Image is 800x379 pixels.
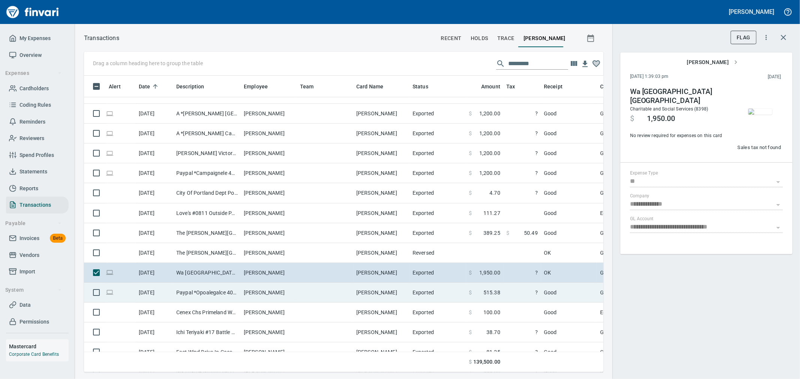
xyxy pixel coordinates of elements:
[630,217,654,221] label: GL Account
[136,143,173,163] td: [DATE]
[483,289,500,296] span: 515.38
[173,263,241,283] td: Wa [GEOGRAPHIC_DATA] [GEOGRAPHIC_DATA]
[173,303,241,322] td: Cenex Chs Primeland Walla Walla [GEOGRAPHIC_DATA]
[541,163,597,183] td: Good
[541,183,597,203] td: Good
[6,163,69,180] a: Statements
[597,322,785,342] td: GL (1) / 7140.20.11: Civil Staff Meeting, Meals
[469,169,472,177] span: $
[413,82,428,91] span: Status
[506,110,538,117] span: Unable to determine tax
[737,33,750,42] span: Flag
[486,348,500,356] span: 81.25
[5,3,61,21] img: Finvari
[9,342,69,351] h6: Mastercard
[541,203,597,223] td: Good
[6,180,69,197] a: Reports
[5,219,62,228] span: Payable
[106,111,114,116] span: Online transaction
[647,114,675,123] span: 1,950.00
[353,183,410,203] td: [PERSON_NAME]
[729,8,774,16] h5: [PERSON_NAME]
[506,82,515,91] span: Tax
[506,82,525,91] span: Tax
[469,130,472,137] span: $
[106,290,114,295] span: Online transaction
[353,203,410,223] td: [PERSON_NAME]
[506,269,538,276] span: ?
[687,58,738,67] span: [PERSON_NAME]
[6,30,69,47] a: My Expenses
[241,283,297,303] td: [PERSON_NAME]
[20,151,54,160] span: Spend Profiles
[541,283,597,303] td: Good
[718,73,781,81] span: This charge was settled by the merchant and appears on the 2024/09/21 statement.
[241,104,297,124] td: [PERSON_NAME]
[541,303,597,322] td: Good
[591,58,602,69] button: Column choices favorited. Click to reset to default
[479,130,500,137] span: 1,200.00
[241,322,297,342] td: [PERSON_NAME]
[20,100,51,110] span: Coding Rules
[735,142,783,154] button: Sales tax not found
[6,147,69,164] a: Spend Profiles
[106,131,114,136] span: Online transaction
[356,82,383,91] span: Card Name
[506,169,538,177] span: ?
[506,328,538,336] span: ?
[506,110,538,117] span: ?
[6,130,69,147] a: Reviewers
[597,283,785,303] td: GL (1) / 8285.90.10: Business Contributions
[524,34,566,43] span: [PERSON_NAME]
[50,234,66,243] span: Beta
[139,82,150,91] span: Date
[20,117,45,127] span: Reminders
[5,69,62,78] span: Expenses
[469,269,472,276] span: $
[93,60,203,67] p: Drag a column heading here to group the table
[356,82,393,91] span: Card Name
[241,124,297,143] td: [PERSON_NAME]
[106,170,114,175] span: Online transaction
[597,124,785,143] td: GL (1) / 8285.90.10: Business Contributions
[684,55,741,69] button: [PERSON_NAME]
[136,223,173,243] td: [DATE]
[6,197,69,213] a: Transactions
[173,322,241,342] td: Ichi Teriyaki #17 Battle Ground [GEOGRAPHIC_DATA]
[410,163,466,183] td: Exported
[173,223,241,243] td: The [PERSON_NAME][GEOGRAPHIC_DATA] [GEOGRAPHIC_DATA] [GEOGRAPHIC_DATA]
[469,209,472,217] span: $
[106,151,114,155] span: Online transaction
[353,124,410,143] td: [PERSON_NAME]
[597,263,785,283] td: GL (1) / 8285.90.10: Business Contributions
[20,134,44,143] span: Reviewers
[106,270,114,275] span: Online transaction
[84,34,119,43] p: Transactions
[410,124,466,143] td: Exported
[173,104,241,124] td: A *[PERSON_NAME] [GEOGRAPHIC_DATA] [GEOGRAPHIC_DATA]
[758,29,774,46] button: More
[737,143,781,152] span: Sales tax not found
[579,58,591,70] button: Download table
[469,149,472,157] span: $
[568,58,579,69] button: Choose columns to display
[353,143,410,163] td: [PERSON_NAME]
[20,51,42,60] span: Overview
[5,285,62,295] span: System
[410,283,466,303] td: Exported
[473,358,500,366] span: 139,500.00
[483,309,500,316] span: 100.00
[541,143,597,163] td: Good
[6,47,69,64] a: Overview
[136,283,173,303] td: [DATE]
[20,34,51,43] span: My Expenses
[497,34,515,43] span: trace
[139,82,160,91] span: Date
[479,110,500,117] span: 1,200.00
[597,143,785,163] td: GL (1) / 8285.90.10: Business Contributions
[506,149,538,157] span: Unable to determine tax
[469,358,472,366] span: $
[597,203,785,223] td: Equipment (1) / 5040178: 2022 Ford F250 / 130: Fuel / 4: Fuel
[173,203,241,223] td: Love's #0811 Outside PASCO WA
[109,82,121,91] span: Alert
